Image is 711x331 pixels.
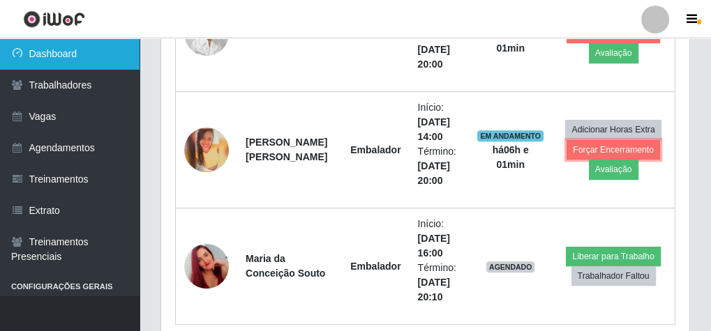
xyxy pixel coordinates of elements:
[418,116,450,142] time: [DATE] 14:00
[589,160,638,179] button: Avaliação
[418,261,461,305] li: Término:
[246,28,327,39] strong: [PERSON_NAME]
[246,253,325,279] strong: Maria da Conceição Souto
[486,261,535,272] span: AGENDADO
[418,277,450,302] time: [DATE] 20:10
[493,28,529,54] strong: há 06 h e 01 min
[184,226,229,306] img: 1746815738665.jpeg
[418,233,450,259] time: [DATE] 16:00
[23,10,85,28] img: CoreUI Logo
[184,128,229,172] img: 1675811994359.jpeg
[571,266,656,286] button: Trabalhador Faltou
[418,144,461,188] li: Término:
[589,43,638,63] button: Avaliação
[350,261,401,272] strong: Embalador
[418,217,461,261] li: Início:
[566,247,660,266] button: Liberar para Trabalho
[493,144,529,170] strong: há 06 h e 01 min
[418,44,450,70] time: [DATE] 20:00
[418,160,450,186] time: [DATE] 20:00
[350,28,401,39] strong: Embalador
[477,130,544,141] span: EM ANDAMENTO
[565,120,661,139] button: Adicionar Horas Extra
[350,144,401,155] strong: Embalador
[418,100,461,144] li: Início:
[567,140,660,160] button: Forçar Encerramento
[418,28,461,72] li: Término:
[246,137,327,162] strong: [PERSON_NAME] [PERSON_NAME]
